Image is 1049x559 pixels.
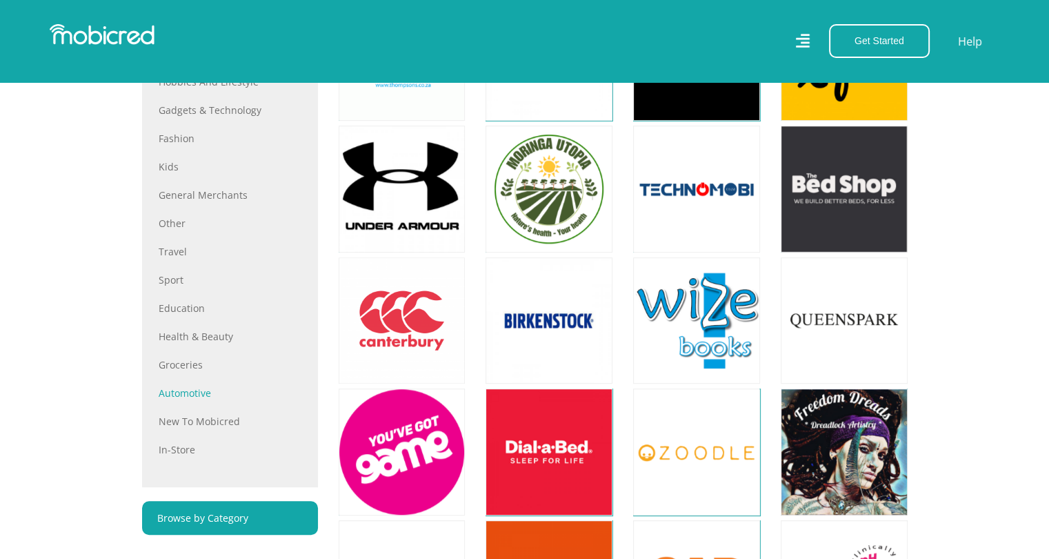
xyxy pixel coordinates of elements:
[957,32,983,50] a: Help
[829,24,930,58] button: Get Started
[159,159,301,174] a: Kids
[142,501,318,535] a: Browse by Category
[159,357,301,372] a: Groceries
[159,103,301,117] a: Gadgets & Technology
[159,273,301,287] a: Sport
[159,386,301,400] a: Automotive
[159,442,301,457] a: In-store
[159,301,301,315] a: Education
[159,414,301,429] a: New to Mobicred
[159,216,301,231] a: Other
[159,329,301,344] a: Health & Beauty
[159,188,301,202] a: General Merchants
[50,24,154,45] img: Mobicred
[159,131,301,146] a: Fashion
[159,244,301,259] a: Travel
